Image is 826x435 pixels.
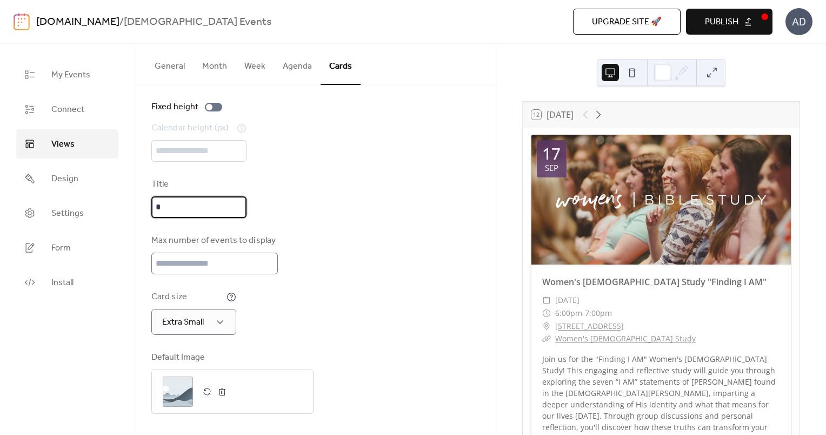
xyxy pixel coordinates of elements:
[194,44,236,84] button: Month
[51,242,71,255] span: Form
[16,233,118,262] a: Form
[51,103,84,116] span: Connect
[545,164,558,172] div: Sep
[542,332,551,345] div: ​
[686,9,772,35] button: Publish
[119,12,124,32] b: /
[16,95,118,124] a: Connect
[785,8,812,35] div: AD
[151,291,224,304] div: Card size
[51,173,78,186] span: Design
[162,314,204,331] span: Extra Small
[51,69,90,82] span: My Events
[582,307,585,320] span: -
[151,178,244,191] div: Title
[542,307,551,320] div: ​
[585,307,612,320] span: 7:00pm
[146,44,194,84] button: General
[151,101,198,114] div: Fixed height
[321,44,361,85] button: Cards
[163,377,193,407] div: ;
[16,199,118,228] a: Settings
[236,44,274,84] button: Week
[573,9,681,35] button: Upgrade site 🚀
[705,16,738,29] span: Publish
[51,207,84,220] span: Settings
[16,60,118,89] a: My Events
[542,320,551,333] div: ​
[542,294,551,307] div: ​
[555,307,582,320] span: 6:00pm
[542,276,767,288] a: Women's [DEMOGRAPHIC_DATA] Study "Finding I AM"
[124,12,271,32] b: [DEMOGRAPHIC_DATA] Events
[14,13,30,30] img: logo
[36,12,119,32] a: [DOMAIN_NAME]
[151,351,311,364] div: Default Image
[51,276,74,289] span: Install
[555,294,579,307] span: [DATE]
[592,16,662,29] span: Upgrade site 🚀
[555,320,624,333] a: [STREET_ADDRESS]
[274,44,321,84] button: Agenda
[555,333,696,344] a: Women's [DEMOGRAPHIC_DATA] Study
[151,234,276,247] div: Max number of events to display
[16,164,118,193] a: Design
[51,138,75,151] span: Views
[16,268,118,297] a: Install
[16,129,118,159] a: Views
[542,146,561,162] div: 17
